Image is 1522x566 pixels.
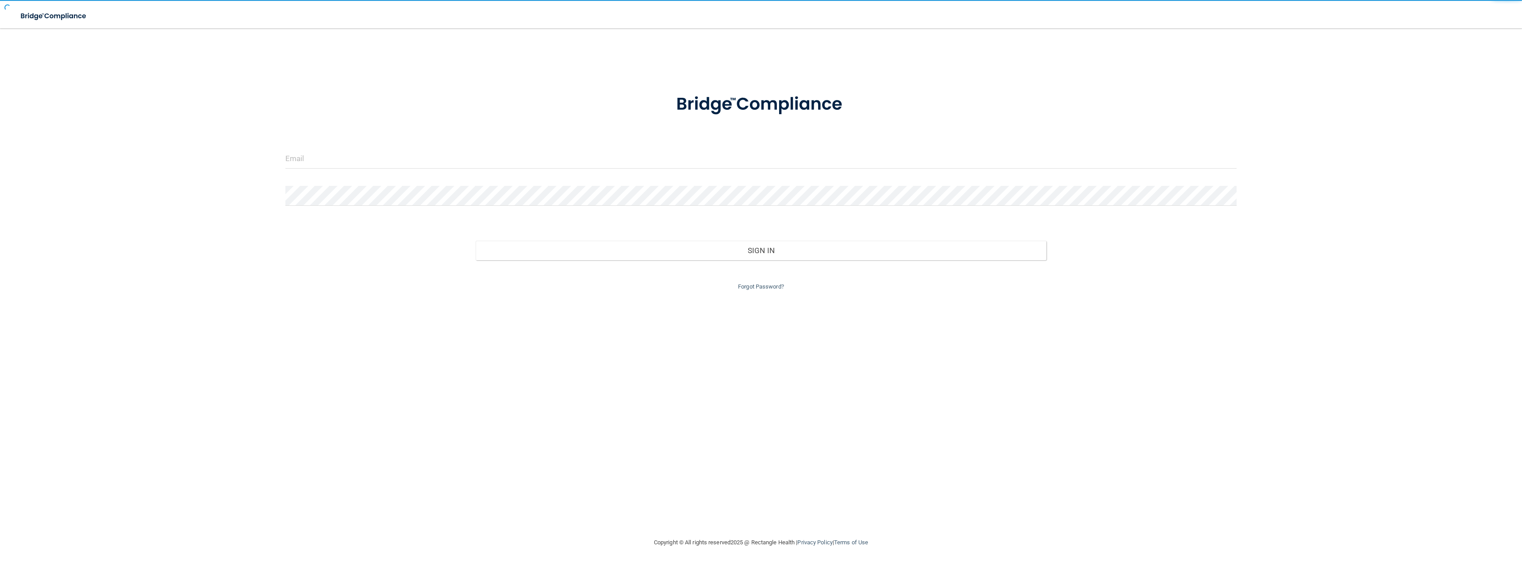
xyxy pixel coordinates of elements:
img: bridge_compliance_login_screen.278c3ca4.svg [658,81,864,127]
a: Forgot Password? [738,283,784,290]
div: Copyright © All rights reserved 2025 @ Rectangle Health | | [600,528,922,557]
button: Sign In [476,241,1046,260]
input: Email [285,149,1237,169]
a: Terms of Use [834,539,868,546]
a: Privacy Policy [797,539,832,546]
img: bridge_compliance_login_screen.278c3ca4.svg [13,7,95,25]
